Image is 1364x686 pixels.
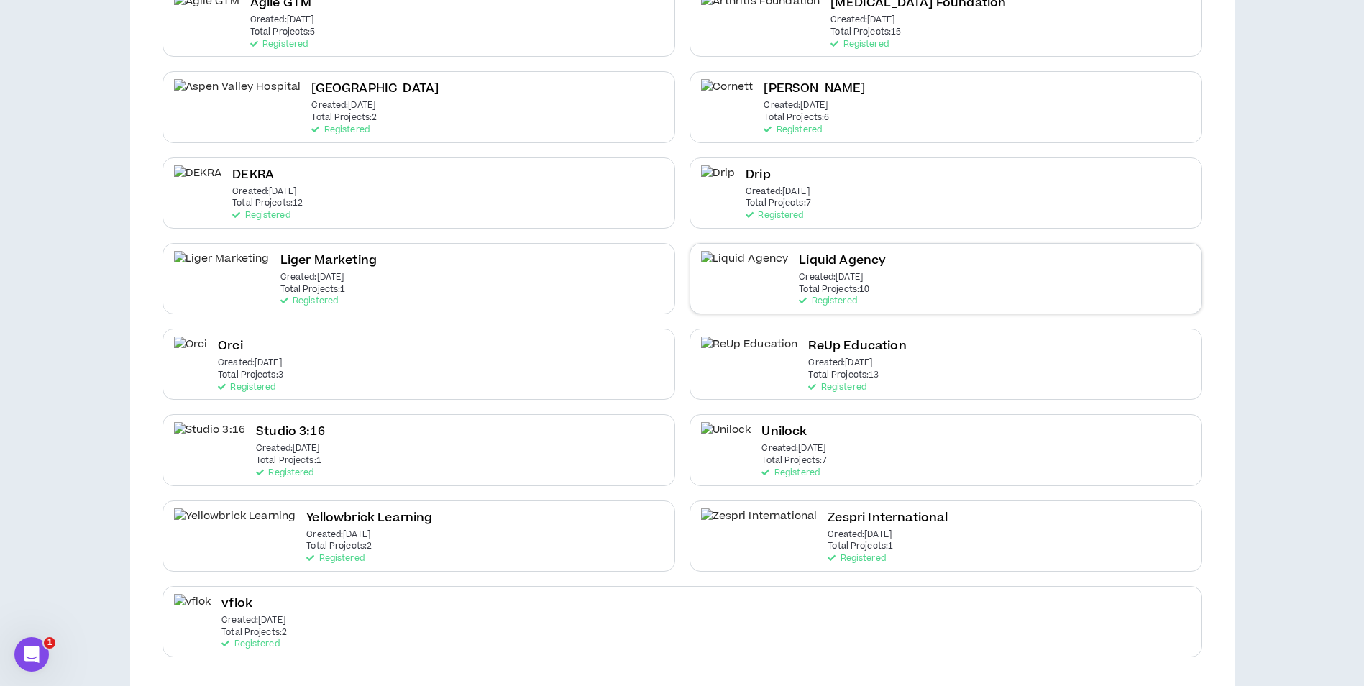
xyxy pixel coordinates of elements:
[799,296,856,306] p: Registered
[256,422,325,442] h2: Studio 3:16
[808,383,866,393] p: Registered
[218,370,283,380] p: Total Projects: 3
[280,296,338,306] p: Registered
[280,251,377,270] h2: Liger Marketing
[808,337,906,356] h2: ReUp Education
[232,187,296,197] p: Created: [DATE]
[14,637,49,672] iframe: Intercom live chat
[174,422,246,454] img: Studio 3:16
[174,594,211,626] img: vflok
[828,541,893,552] p: Total Projects: 1
[799,251,886,270] h2: Liquid Agency
[256,456,321,466] p: Total Projects: 1
[746,211,803,221] p: Registered
[828,530,892,540] p: Created: [DATE]
[764,101,828,111] p: Created: [DATE]
[218,358,282,368] p: Created: [DATE]
[746,187,810,197] p: Created: [DATE]
[761,456,827,466] p: Total Projects: 7
[232,198,303,209] p: Total Projects: 12
[808,370,879,380] p: Total Projects: 13
[311,101,375,111] p: Created: [DATE]
[828,508,948,528] h2: Zespri International
[830,15,894,25] p: Created: [DATE]
[221,616,285,626] p: Created: [DATE]
[799,273,863,283] p: Created: [DATE]
[306,530,370,540] p: Created: [DATE]
[306,554,364,564] p: Registered
[761,422,807,442] h2: Unilock
[701,422,751,454] img: Unilock
[701,165,736,198] img: Drip
[799,285,869,295] p: Total Projects: 10
[232,211,290,221] p: Registered
[311,125,369,135] p: Registered
[256,444,320,454] p: Created: [DATE]
[221,594,252,613] h2: vflok
[764,79,865,99] h2: [PERSON_NAME]
[306,508,432,528] h2: Yellowbrick Learning
[311,113,377,123] p: Total Projects: 2
[808,358,872,368] p: Created: [DATE]
[221,639,279,649] p: Registered
[701,79,754,111] img: Cornett
[311,79,439,99] h2: [GEOGRAPHIC_DATA]
[280,285,346,295] p: Total Projects: 1
[746,165,771,185] h2: Drip
[250,15,314,25] p: Created: [DATE]
[701,508,818,541] img: Zespri International
[761,468,819,478] p: Registered
[761,444,825,454] p: Created: [DATE]
[828,554,885,564] p: Registered
[830,27,901,37] p: Total Projects: 15
[764,125,821,135] p: Registered
[174,508,296,541] img: Yellowbrick Learning
[44,637,55,649] span: 1
[250,27,316,37] p: Total Projects: 5
[218,337,243,356] h2: Orci
[218,383,275,393] p: Registered
[701,337,798,369] img: ReUp Education
[174,165,222,198] img: DEKRA
[250,40,308,50] p: Registered
[232,165,274,185] h2: DEKRA
[256,468,313,478] p: Registered
[764,113,829,123] p: Total Projects: 6
[746,198,811,209] p: Total Projects: 7
[306,541,372,552] p: Total Projects: 2
[701,251,789,283] img: Liquid Agency
[280,273,344,283] p: Created: [DATE]
[221,628,287,638] p: Total Projects: 2
[174,79,301,111] img: Aspen Valley Hospital
[174,251,270,283] img: Liger Marketing
[174,337,208,369] img: Orci
[830,40,888,50] p: Registered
